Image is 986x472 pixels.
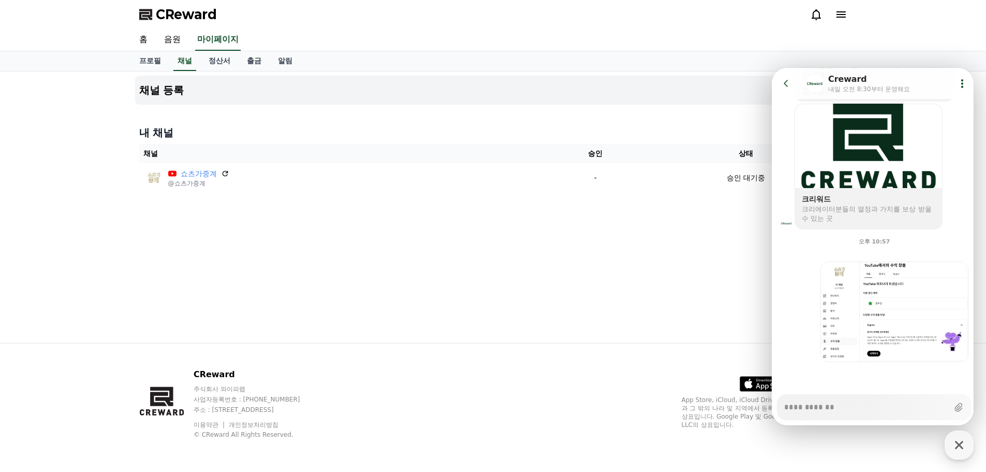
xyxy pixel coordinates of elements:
[143,167,164,188] img: 쇼츠가중계
[139,6,217,23] a: CReward
[644,144,847,163] th: 상태
[194,421,226,428] a: 이용약관
[194,406,320,414] p: 주소 : [STREET_ADDRESS]
[135,76,851,105] button: 채널 등록
[131,51,169,71] a: 프로필
[727,173,765,183] p: 승인 대기중
[194,395,320,404] p: 사업자등록번호 : [PHONE_NUMBER]
[194,431,320,439] p: © CReward All Rights Reserved.
[139,144,547,163] th: 채널
[239,51,270,71] a: 출금
[139,125,847,140] h4: 내 채널
[168,179,229,188] p: @쇼츠가중계
[546,144,644,163] th: 승인
[156,29,189,51] a: 음원
[156,6,217,23] span: CReward
[194,385,320,393] p: 주식회사 와이피랩
[173,51,196,71] a: 채널
[229,421,278,428] a: 개인정보처리방침
[550,173,640,183] p: -
[131,29,156,51] a: 홈
[200,51,239,71] a: 정산서
[194,368,320,381] p: CReward
[195,29,241,51] a: 마이페이지
[139,84,184,96] h4: 채널 등록
[772,68,974,425] iframe: Channel chat
[270,51,301,71] a: 알림
[682,396,847,429] p: App Store, iCloud, iCloud Drive 및 iTunes Store는 미국과 그 밖의 나라 및 지역에서 등록된 Apple Inc.의 서비스 상표입니다. Goo...
[181,168,217,179] a: 쇼츠가중계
